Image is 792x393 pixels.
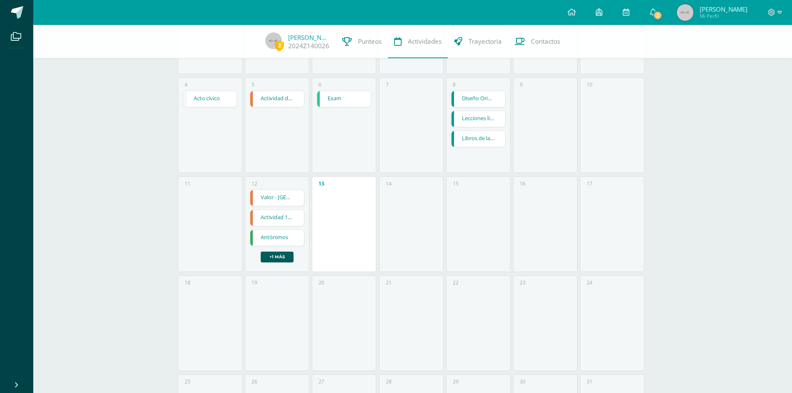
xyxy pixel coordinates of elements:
div: 31 [587,378,592,385]
div: 20 [318,279,324,286]
div: 25 [185,378,190,385]
div: Antónimos | Tarea [250,230,304,246]
span: Contactos [531,37,560,46]
span: [PERSON_NAME] [700,5,748,13]
div: 21 [386,279,392,286]
div: 10 [587,81,592,88]
div: 29 [453,378,459,385]
div: 15 [453,180,459,187]
a: 2024Z140026 [288,42,329,50]
span: Actividades [408,37,442,46]
span: Punteos [358,37,382,46]
div: 7 [386,81,389,88]
a: [PERSON_NAME] [288,33,330,42]
img: 45x45 [265,32,282,49]
a: Actividad 1-Gobierno Estudiantil [250,210,304,226]
div: 28 [386,378,392,385]
div: 26 [252,378,257,385]
div: 27 [318,378,324,385]
span: Mi Perfil [700,12,748,20]
a: Contactos [508,25,566,58]
div: 8 [453,81,456,88]
div: 17 [587,180,592,187]
div: 12 [252,180,257,187]
div: 9 [520,81,523,88]
a: Valor - [GEOGRAPHIC_DATA] [250,190,304,206]
div: 5 [252,81,254,88]
div: Diseño Original | Tarea [451,91,506,107]
div: 23 [520,279,526,286]
div: Exam | Tarea [317,91,371,107]
div: 24 [587,279,592,286]
div: 19 [252,279,257,286]
a: Exam [317,91,371,107]
span: 2 [275,40,284,51]
a: Libros de la [DEMOGRAPHIC_DATA] [452,131,505,147]
div: 30 [520,378,526,385]
img: 45x45 [677,4,693,21]
div: Acto cívico | Evento [183,91,237,107]
div: 16 [520,180,526,187]
div: Libros de la Biblia | Tarea [451,131,506,147]
a: +1 más [261,252,294,262]
a: Actividad de Cierre de Unidad [250,91,304,107]
a: Lecciones libro de [DEMOGRAPHIC_DATA] [452,111,505,127]
div: 18 [185,279,190,286]
div: 11 [185,180,190,187]
div: Valor - La Paz | Tarea [250,190,304,206]
div: 14 [386,180,392,187]
a: Actividades [388,25,448,58]
div: 6 [318,81,321,88]
div: Actividad de Cierre de Unidad | Tarea [250,91,304,107]
a: Trayectoria [448,25,508,58]
span: Trayectoria [469,37,502,46]
div: 13 [318,180,324,187]
a: Punteos [336,25,388,58]
div: Lecciones libro de Biblia | Tarea [451,111,506,127]
span: 2 [653,11,662,20]
div: 4 [185,81,188,88]
a: Acto cívico [183,91,237,107]
div: Actividad 1-Gobierno Estudiantil | Tarea [250,210,304,226]
a: Antónimos [250,230,304,246]
a: Diseño Original [452,91,505,107]
div: 22 [453,279,459,286]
